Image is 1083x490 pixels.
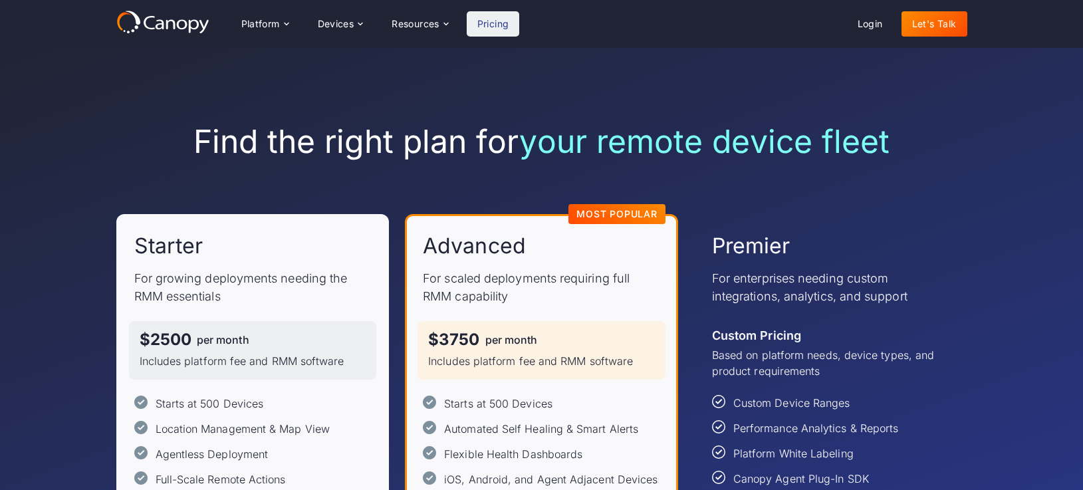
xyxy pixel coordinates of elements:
[381,11,458,37] div: Resources
[712,232,790,260] h2: Premier
[485,334,538,345] div: per month
[140,332,191,348] div: $2500
[423,269,660,305] p: For scaled deployments requiring full RMM capability
[156,421,330,437] div: Location Management & Map View
[197,334,249,345] div: per month
[241,19,280,29] div: Platform
[733,420,898,436] div: Performance Analytics & Reports
[733,395,850,411] div: Custom Device Ranges
[733,445,854,461] div: Platform White Labeling
[307,11,374,37] div: Devices
[847,11,894,37] a: Login
[712,326,801,344] div: Custom Pricing
[156,396,264,412] div: Starts at 500 Devices
[467,11,520,37] a: Pricing
[428,332,479,348] div: $3750
[428,353,655,369] p: Includes platform fee and RMM software
[318,19,354,29] div: Devices
[231,11,299,37] div: Platform
[576,209,658,219] div: Most Popular
[519,122,890,161] span: your remote device fleet
[156,446,269,462] div: Agentless Deployment
[392,19,439,29] div: Resources
[140,353,366,369] p: Includes platform fee and RMM software
[444,471,658,487] div: iOS, Android, and Agent Adjacent Devices
[712,347,949,379] p: Based on platform needs, device types, and product requirements
[116,122,967,161] h1: Find the right plan for
[733,471,869,487] div: Canopy Agent Plug-In SDK
[423,232,526,260] h2: Advanced
[444,421,638,437] div: Automated Self Healing & Smart Alerts
[156,471,286,487] div: Full-Scale Remote Actions
[444,396,552,412] div: Starts at 500 Devices
[444,446,582,462] div: Flexible Health Dashboards
[134,269,372,305] p: For growing deployments needing the RMM essentials
[902,11,967,37] a: Let's Talk
[134,232,203,260] h2: Starter
[712,269,949,305] p: For enterprises needing custom integrations, analytics, and support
